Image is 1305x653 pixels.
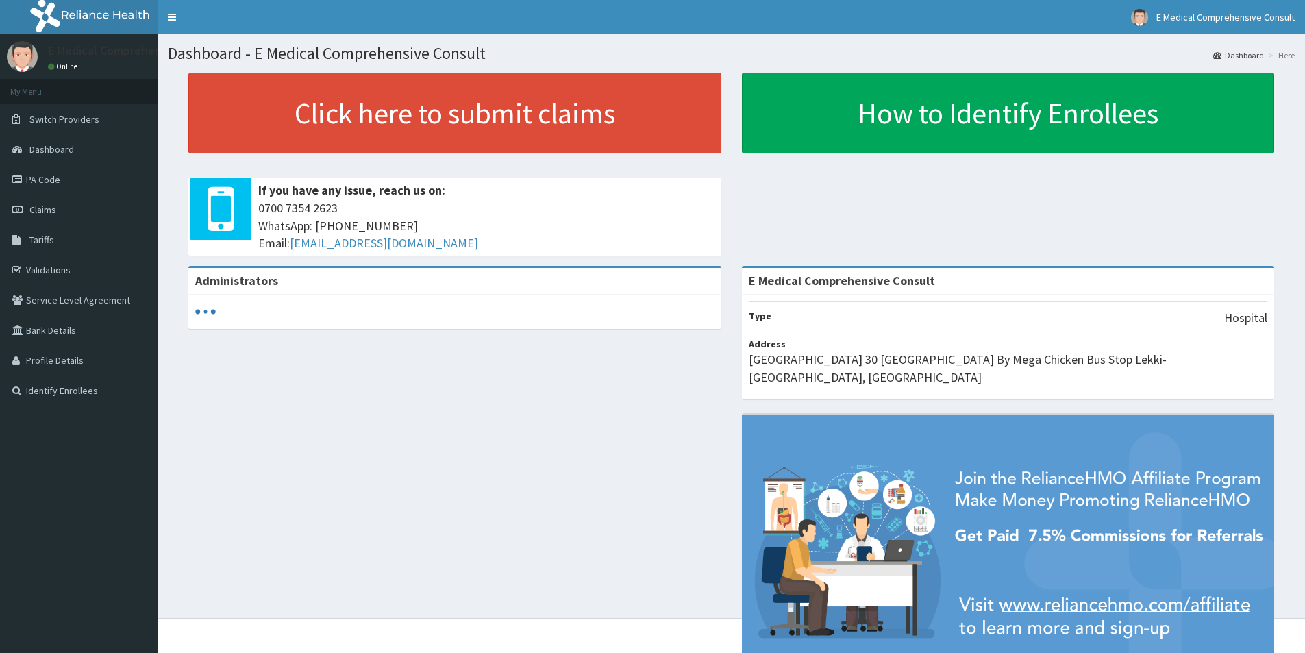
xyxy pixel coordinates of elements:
[290,235,478,251] a: [EMAIL_ADDRESS][DOMAIN_NAME]
[29,113,99,125] span: Switch Providers
[7,41,38,72] img: User Image
[1156,11,1295,23] span: E Medical Comprehensive Consult
[742,73,1275,153] a: How to Identify Enrollees
[749,310,771,322] b: Type
[195,301,216,322] svg: audio-loading
[1265,49,1295,61] li: Here
[258,182,445,198] b: If you have any issue, reach us on:
[1224,309,1267,327] p: Hospital
[1213,49,1264,61] a: Dashboard
[749,351,1268,386] p: [GEOGRAPHIC_DATA] 30 [GEOGRAPHIC_DATA] By Mega Chicken Bus Stop Lekki-[GEOGRAPHIC_DATA], [GEOGRAP...
[168,45,1295,62] h1: Dashboard - E Medical Comprehensive Consult
[195,273,278,288] b: Administrators
[29,234,54,246] span: Tariffs
[29,143,74,156] span: Dashboard
[48,45,227,57] p: E Medical Comprehensive Consult
[1131,9,1148,26] img: User Image
[188,73,721,153] a: Click here to submit claims
[29,204,56,216] span: Claims
[48,62,81,71] a: Online
[258,199,714,252] span: 0700 7354 2623 WhatsApp: [PHONE_NUMBER] Email:
[749,338,786,350] b: Address
[749,273,935,288] strong: E Medical Comprehensive Consult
